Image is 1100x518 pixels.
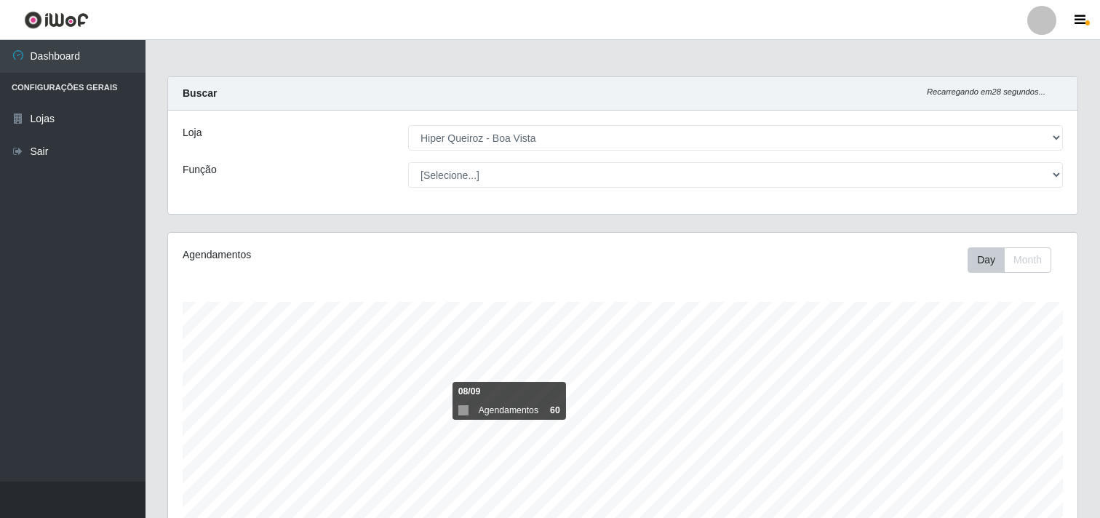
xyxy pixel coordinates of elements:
[183,87,217,99] strong: Buscar
[24,11,89,29] img: CoreUI Logo
[968,247,1005,273] button: Day
[968,247,1051,273] div: First group
[968,247,1063,273] div: Toolbar with button groups
[183,125,202,140] label: Loja
[1004,247,1051,273] button: Month
[183,247,537,263] div: Agendamentos
[927,87,1045,96] i: Recarregando em 28 segundos...
[183,162,217,178] label: Função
